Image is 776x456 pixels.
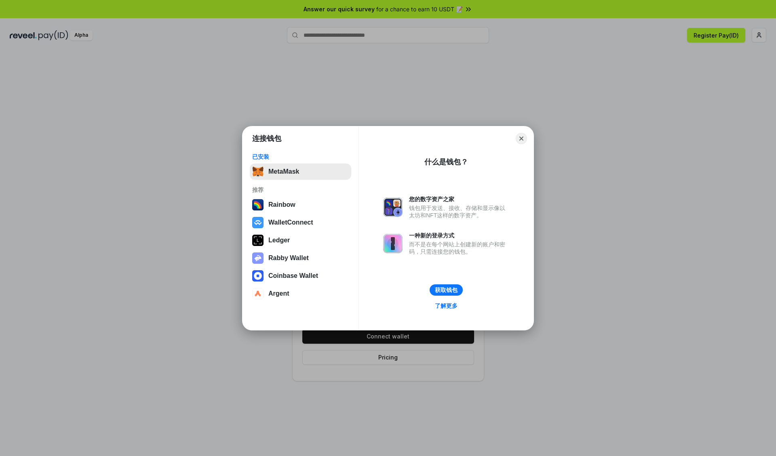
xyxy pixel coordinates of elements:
[250,250,351,266] button: Rabby Wallet
[409,241,509,255] div: 而不是在每个网站上创建新的账户和密码，只需连接您的钱包。
[383,198,403,217] img: svg+xml,%3Csvg%20xmlns%3D%22http%3A%2F%2Fwww.w3.org%2F2000%2Fsvg%22%20fill%3D%22none%22%20viewBox...
[250,197,351,213] button: Rainbow
[435,286,458,294] div: 获取钱包
[268,201,295,208] div: Rainbow
[409,195,509,203] div: 您的数字资产之家
[252,217,264,228] img: svg+xml,%3Csvg%20width%3D%2228%22%20height%3D%2228%22%20viewBox%3D%220%200%2028%2028%22%20fill%3D...
[250,232,351,248] button: Ledger
[252,235,264,246] img: svg+xml,%3Csvg%20xmlns%3D%22http%3A%2F%2Fwww.w3.org%2F2000%2Fsvg%22%20width%3D%2228%22%20height%3...
[252,186,349,193] div: 推荐
[252,166,264,177] img: svg+xml,%3Csvg%20fill%3D%22none%22%20height%3D%2233%22%20viewBox%3D%220%200%2035%2033%22%20width%...
[430,300,462,311] a: 了解更多
[268,168,299,175] div: MetaMask
[516,133,527,144] button: Close
[409,204,509,219] div: 钱包用于发送、接收、存储和显示像以太坊和NFT这样的数字资产。
[268,237,290,244] div: Ledger
[268,272,318,279] div: Coinbase Wallet
[435,302,458,309] div: 了解更多
[252,288,264,299] img: svg+xml,%3Csvg%20width%3D%2228%22%20height%3D%2228%22%20viewBox%3D%220%200%2028%2028%22%20fill%3D...
[430,284,463,296] button: 获取钱包
[252,134,281,143] h1: 连接钱包
[409,232,509,239] div: 一种新的登录方式
[268,219,313,226] div: WalletConnect
[268,290,289,297] div: Argent
[250,164,351,180] button: MetaMask
[383,234,403,253] img: svg+xml,%3Csvg%20xmlns%3D%22http%3A%2F%2Fwww.w3.org%2F2000%2Fsvg%22%20fill%3D%22none%22%20viewBox...
[268,254,309,262] div: Rabby Wallet
[424,157,468,167] div: 什么是钱包？
[250,214,351,231] button: WalletConnect
[252,252,264,264] img: svg+xml,%3Csvg%20xmlns%3D%22http%3A%2F%2Fwww.w3.org%2F2000%2Fsvg%22%20fill%3D%22none%22%20viewBox...
[250,268,351,284] button: Coinbase Wallet
[252,153,349,160] div: 已安装
[250,286,351,302] button: Argent
[252,270,264,282] img: svg+xml,%3Csvg%20width%3D%2228%22%20height%3D%2228%22%20viewBox%3D%220%200%2028%2028%22%20fill%3D...
[252,199,264,210] img: svg+xml,%3Csvg%20width%3D%22120%22%20height%3D%22120%22%20viewBox%3D%220%200%20120%20120%22%20fil...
